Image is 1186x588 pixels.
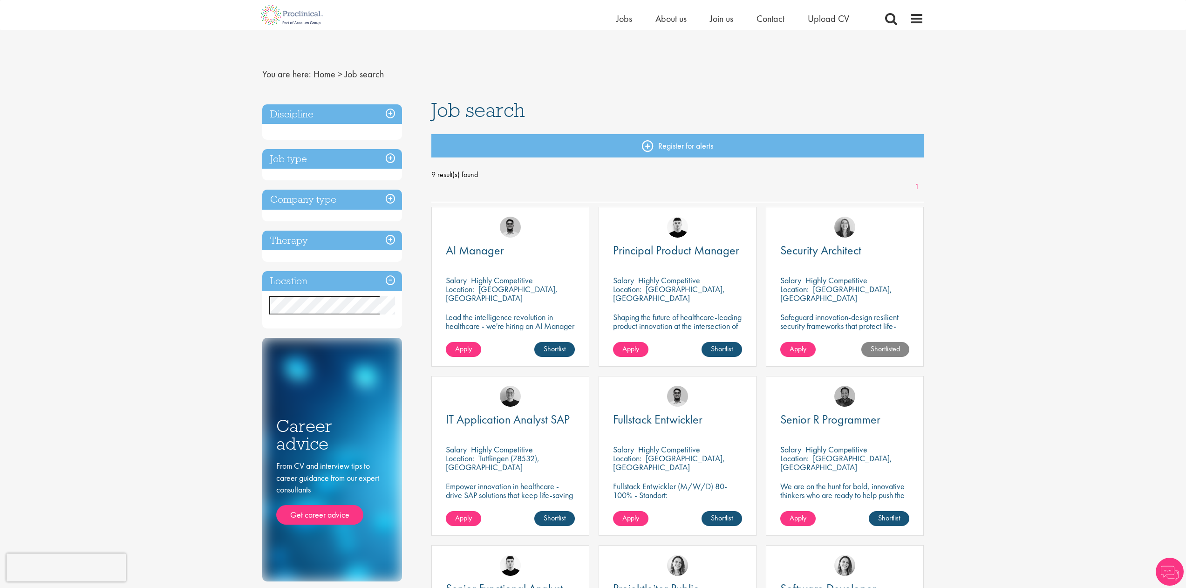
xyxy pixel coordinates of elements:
img: Mia Kellerman [834,217,855,238]
a: Patrick Melody [667,217,688,238]
span: (9) [348,129,357,139]
span: Location: [446,453,474,464]
iframe: reCAPTCHA [7,554,126,581]
a: Get career advice [276,505,363,525]
a: Principal Product Manager [613,245,742,256]
a: Join us [710,13,733,25]
a: Senior R Programmer [780,414,909,425]
a: Apply [613,511,648,526]
a: Shortlist [702,342,742,357]
span: Job search [345,68,384,80]
img: Timothy Deschamps [500,217,521,238]
a: Shortlisted [861,342,909,357]
a: Contact [757,13,784,25]
p: Fullstack Entwickler (M/W/D) 80-100% - Standort: [GEOGRAPHIC_DATA], [GEOGRAPHIC_DATA] - Arbeitsze... [613,482,742,526]
span: Apply [455,513,472,523]
p: [GEOGRAPHIC_DATA], [GEOGRAPHIC_DATA] [780,284,892,303]
a: Shortlist [534,342,575,357]
img: Emma Pretorious [500,386,521,407]
a: Apply [446,342,481,357]
span: IT Application Analyst SAP [446,411,570,427]
span: Information Technology [272,129,348,139]
a: Security Architect [780,245,909,256]
h3: Therapy [262,231,402,251]
p: Tuttlingen (78532), [GEOGRAPHIC_DATA] [446,453,539,472]
span: Salary [446,444,467,455]
p: [GEOGRAPHIC_DATA], [GEOGRAPHIC_DATA] [613,453,725,472]
a: Jobs [616,13,632,25]
p: [GEOGRAPHIC_DATA], [GEOGRAPHIC_DATA] [780,453,892,472]
h3: Career advice [276,417,388,453]
span: Salary [780,444,801,455]
img: Nur Ergiydiren [667,555,688,576]
span: Upload CV [808,13,849,25]
span: Principal Product Manager [613,242,739,258]
span: Apply [622,344,639,354]
h3: Company type [262,190,402,210]
a: Apply [613,342,648,357]
p: Empower innovation in healthcare - drive SAP solutions that keep life-saving technology running s... [446,482,575,508]
span: Location: [780,453,809,464]
span: > [338,68,342,80]
a: Apply [780,511,816,526]
a: About us [655,13,687,25]
p: Highly Competitive [471,444,533,455]
span: 9 result(s) found [431,168,924,182]
a: Register for alerts [431,134,924,157]
a: Patrick Melody [500,555,521,576]
p: Highly Competitive [805,444,867,455]
p: [GEOGRAPHIC_DATA], [GEOGRAPHIC_DATA] [613,284,725,303]
img: Timothy Deschamps [667,386,688,407]
span: Apply [455,344,472,354]
span: Apply [622,513,639,523]
p: Shaping the future of healthcare-leading product innovation at the intersection of technology and... [613,313,742,339]
img: Mike Raletz [834,386,855,407]
h3: Discipline [262,104,402,124]
a: AI Manager [446,245,575,256]
a: Fullstack Entwickler [613,414,742,425]
p: Highly Competitive [638,275,700,286]
span: Location: [780,284,809,294]
img: Nur Ergiydiren [834,555,855,576]
span: Location: [613,453,641,464]
a: breadcrumb link [314,68,335,80]
span: Location: [446,284,474,294]
p: Safeguard innovation-design resilient security frameworks that protect life-changing pharmaceutic... [780,313,909,348]
a: Shortlist [869,511,909,526]
span: You are here: [262,68,311,80]
h3: Location [262,271,402,291]
a: Apply [446,511,481,526]
p: We are on the hunt for bold, innovative thinkers who are ready to help push the boundaries of sci... [780,482,909,517]
span: Job search [431,97,525,123]
p: Highly Competitive [638,444,700,455]
a: IT Application Analyst SAP [446,414,575,425]
a: Shortlist [534,511,575,526]
span: AI Manager [446,242,504,258]
span: Salary [613,444,634,455]
p: Highly Competitive [805,275,867,286]
span: Salary [613,275,634,286]
p: Highly Competitive [471,275,533,286]
a: Apply [780,342,816,357]
span: Salary [780,275,801,286]
img: Chatbot [1156,558,1184,586]
span: Security Architect [780,242,861,258]
span: Information Technology [272,129,357,139]
p: [GEOGRAPHIC_DATA], [GEOGRAPHIC_DATA] [446,284,558,303]
p: Lead the intelligence revolution in healthcare - we're hiring an AI Manager to transform patient ... [446,313,575,348]
span: Apply [790,513,806,523]
span: Salary [446,275,467,286]
h3: Job type [262,149,402,169]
